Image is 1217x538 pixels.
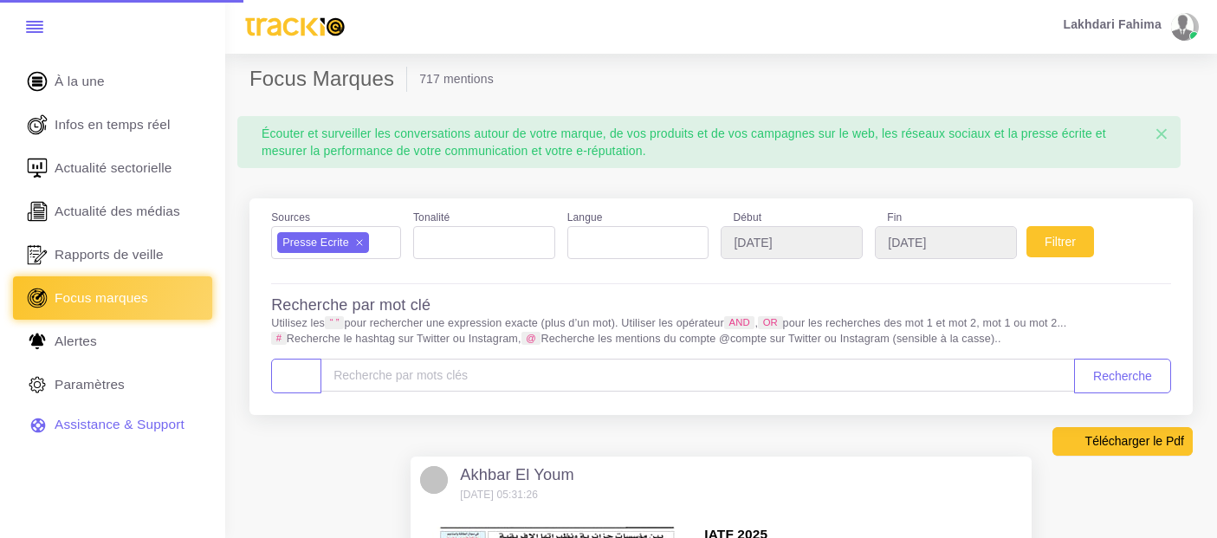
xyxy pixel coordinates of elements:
[758,316,782,329] code: OR
[875,210,1017,226] label: Fin
[420,466,448,494] img: Avatar
[271,332,287,345] code: #
[320,359,1075,392] input: Amount
[419,70,494,88] li: 717 mentions
[24,372,50,398] img: parametre.svg
[1074,359,1171,393] button: Recherche
[277,232,369,253] li: Presse Ecrite
[55,72,105,91] span: À la une
[1171,13,1194,41] img: avatar
[13,320,212,363] a: Alertes
[237,10,353,44] img: trackio.svg
[55,159,172,178] span: Actualité sectorielle
[55,332,97,351] span: Alertes
[13,363,212,406] a: Paramètres
[55,288,148,308] span: Focus marques
[24,328,50,354] img: Alerte.svg
[13,146,212,190] a: Actualité sectorielle
[1155,120,1168,147] span: ×
[55,245,164,264] span: Rapports de veille
[1085,432,1184,450] span: Télécharger le Pdf
[13,233,212,276] a: Rapports de veille
[271,315,1171,347] p: Utilisez les pour rechercher une expression exacte (plus d’un mot). Utiliser les opérateur , pour...
[567,210,603,226] label: Langue
[55,415,184,434] span: Assistance & Support
[24,242,50,268] img: rapport_1.svg
[521,332,541,345] code: @
[460,466,573,485] h5: Akhbar El Youm
[460,489,538,501] small: [DATE] 05:31:26
[24,285,50,311] img: focus-marques.svg
[413,210,450,226] label: Tonalité
[249,67,407,92] h2: Focus Marques
[724,316,755,329] code: AND
[55,115,171,134] span: Infos en temps réel
[24,68,50,94] img: home.svg
[271,210,310,226] label: Sources
[1063,18,1161,30] span: Lakhdari Fahima
[721,210,863,226] label: Début
[13,276,212,320] a: Focus marques
[13,60,212,103] a: À la une
[1052,427,1193,455] button: Télécharger le Pdf
[271,296,430,315] h4: Recherche par mot clé
[1143,116,1181,152] button: Close
[249,116,1168,168] div: Écouter et surveiller les conversations autour de votre marque, de vos produits et de vos campagn...
[325,316,344,329] code: “ ”
[13,190,212,233] a: Actualité des médias
[55,202,180,221] span: Actualité des médias
[1026,226,1094,257] button: Filtrer
[1055,13,1205,41] a: Lakhdari Fahima avatar
[24,198,50,224] img: revue-editorielle.svg
[13,103,212,146] a: Infos en temps réel
[24,112,50,138] img: revue-live.svg
[24,155,50,181] img: revue-sectorielle.svg
[721,226,863,259] input: YYYY-MM-DD
[875,226,1017,259] input: YYYY-MM-DD
[55,375,125,394] span: Paramètres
